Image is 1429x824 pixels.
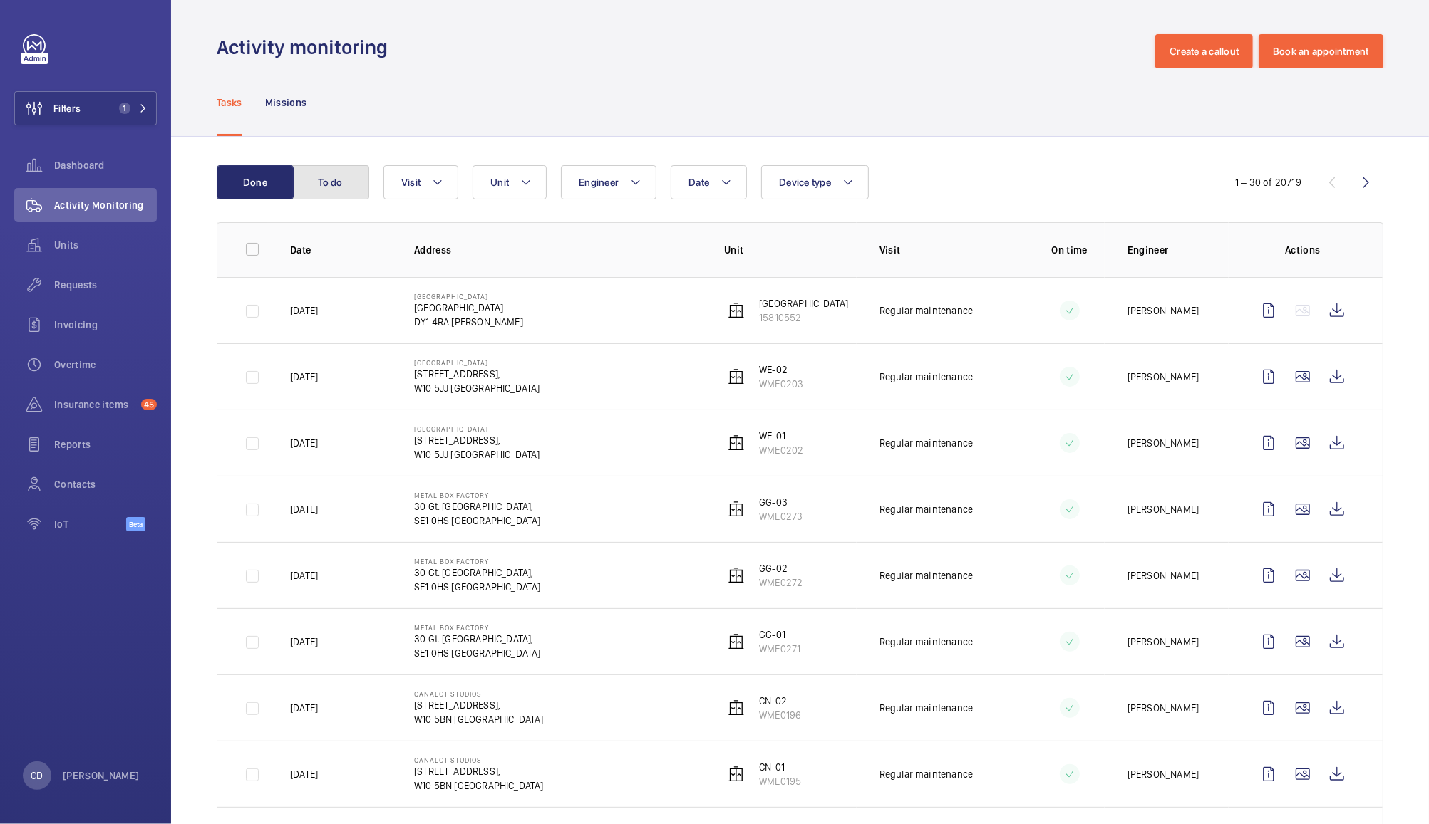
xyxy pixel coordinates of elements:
[759,708,801,722] p: WME0196
[759,642,800,656] p: WME0271
[728,501,745,518] img: elevator.svg
[414,301,523,315] p: [GEOGRAPHIC_DATA]
[561,165,656,199] button: Engineer
[414,557,541,565] p: Metal Box Factory
[414,367,540,381] p: [STREET_ADDRESS],
[728,699,745,716] img: elevator.svg
[414,315,523,329] p: DY1 4RA [PERSON_NAME]
[401,177,421,188] span: Visit
[728,434,745,452] img: elevator.svg
[414,764,544,778] p: [STREET_ADDRESS],
[728,567,745,584] img: elevator.svg
[290,370,318,384] p: [DATE]
[217,34,396,61] h1: Activity monitoring
[779,177,831,188] span: Device type
[265,95,307,110] p: Missions
[54,238,157,252] span: Units
[54,198,157,212] span: Activity Monitoring
[54,437,157,452] span: Reports
[414,447,540,461] p: W10 5JJ [GEOGRAPHIC_DATA]
[141,399,157,410] span: 45
[879,243,1012,257] p: Visit
[54,517,126,531] span: IoT
[879,635,973,649] p: Regular maintenance
[63,768,140,783] p: [PERSON_NAME]
[473,165,547,199] button: Unit
[54,477,157,491] span: Contacts
[414,623,541,632] p: Metal Box Factory
[217,165,294,199] button: Done
[759,443,803,457] p: WME0202
[879,568,973,583] p: Regular maintenance
[1128,243,1229,257] p: Engineer
[879,370,973,384] p: Regular maintenance
[414,381,540,395] p: W10 5JJ [GEOGRAPHIC_DATA]
[14,91,157,125] button: Filters1
[54,318,157,332] span: Invoicing
[414,513,541,528] p: SE1 0HS [GEOGRAPHIC_DATA]
[579,177,619,188] span: Engineer
[290,767,318,781] p: [DATE]
[728,766,745,783] img: elevator.svg
[414,243,701,257] p: Address
[759,509,803,523] p: WME0273
[1235,175,1301,189] div: 1 – 30 of 20719
[414,689,544,698] p: Canalot Studios
[1128,568,1199,583] p: [PERSON_NAME]
[759,363,803,377] p: WE-02
[290,635,318,649] p: [DATE]
[414,499,541,513] p: 30 Gt. [GEOGRAPHIC_DATA],
[759,575,803,590] p: WME0272
[54,358,157,372] span: Overtime
[724,243,857,257] p: Unit
[414,632,541,646] p: 30 Gt. [GEOGRAPHIC_DATA],
[414,491,541,499] p: Metal Box Factory
[761,165,869,199] button: Device type
[414,756,544,764] p: Canalot Studios
[290,436,318,450] p: [DATE]
[414,646,541,660] p: SE1 0HS [GEOGRAPHIC_DATA]
[1034,243,1105,257] p: On time
[414,565,541,580] p: 30 Gt. [GEOGRAPHIC_DATA],
[759,377,803,391] p: WME0203
[383,165,458,199] button: Visit
[759,429,803,443] p: WE-01
[1128,370,1199,384] p: [PERSON_NAME]
[54,158,157,172] span: Dashboard
[1252,243,1354,257] p: Actions
[1155,34,1253,68] button: Create a callout
[414,433,540,447] p: [STREET_ADDRESS],
[1128,436,1199,450] p: [PERSON_NAME]
[671,165,747,199] button: Date
[759,311,848,325] p: 15810552
[688,177,709,188] span: Date
[759,774,801,788] p: WME0195
[759,495,803,509] p: GG-03
[879,701,973,715] p: Regular maintenance
[290,303,318,318] p: [DATE]
[414,424,540,433] p: [GEOGRAPHIC_DATA]
[414,358,540,367] p: [GEOGRAPHIC_DATA]
[126,517,145,531] span: Beta
[1128,635,1199,649] p: [PERSON_NAME]
[879,436,973,450] p: Regular maintenance
[414,580,541,594] p: SE1 0HS [GEOGRAPHIC_DATA]
[290,701,318,715] p: [DATE]
[54,278,157,292] span: Requests
[414,698,544,712] p: [STREET_ADDRESS],
[879,502,973,516] p: Regular maintenance
[490,177,509,188] span: Unit
[728,302,745,319] img: elevator.svg
[290,243,391,257] p: Date
[414,712,544,726] p: W10 5BN [GEOGRAPHIC_DATA]
[31,768,43,783] p: CD
[1128,502,1199,516] p: [PERSON_NAME]
[1128,701,1199,715] p: [PERSON_NAME]
[414,292,523,301] p: [GEOGRAPHIC_DATA]
[1128,767,1199,781] p: [PERSON_NAME]
[759,694,801,708] p: CN-02
[759,296,848,311] p: [GEOGRAPHIC_DATA]
[759,561,803,575] p: GG-02
[292,165,369,199] button: To do
[54,397,135,412] span: Insurance items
